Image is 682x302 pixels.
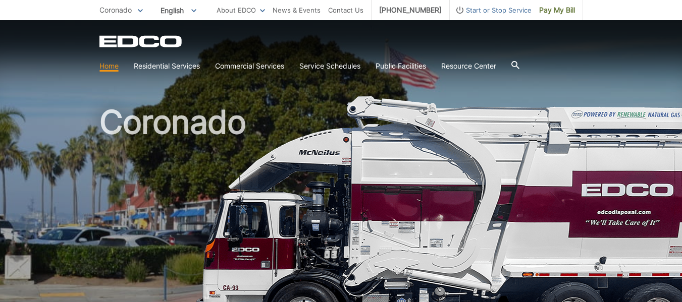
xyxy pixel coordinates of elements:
[299,61,360,72] a: Service Schedules
[134,61,200,72] a: Residential Services
[99,35,183,47] a: EDCD logo. Return to the homepage.
[328,5,363,16] a: Contact Us
[273,5,321,16] a: News & Events
[99,6,132,14] span: Coronado
[215,61,284,72] a: Commercial Services
[376,61,426,72] a: Public Facilities
[99,61,119,72] a: Home
[441,61,496,72] a: Resource Center
[539,5,575,16] span: Pay My Bill
[217,5,265,16] a: About EDCO
[153,2,204,19] span: English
